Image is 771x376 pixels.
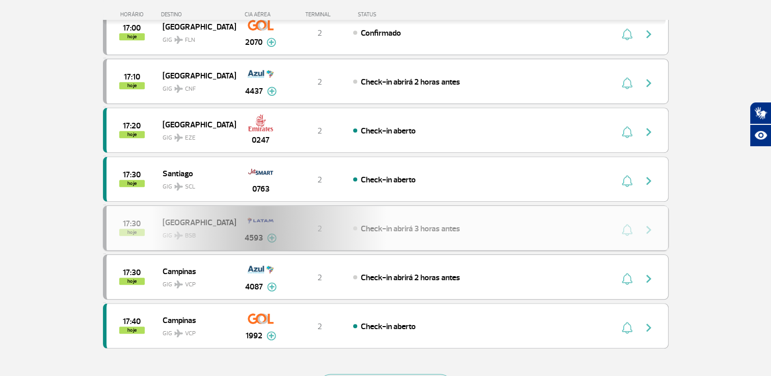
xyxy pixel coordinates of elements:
[185,133,196,143] span: EZE
[643,273,655,285] img: seta-direita-painel-voo.svg
[245,281,263,293] span: 4087
[174,36,183,44] img: destiny_airplane.svg
[163,275,228,289] span: GIG
[185,329,196,338] span: VCP
[622,175,632,187] img: sino-painel-voo.svg
[119,180,145,187] span: hoje
[163,30,228,45] span: GIG
[643,28,655,40] img: seta-direita-painel-voo.svg
[123,122,141,129] span: 2025-09-24 17:20:00
[361,77,460,87] span: Check-in abrirá 2 horas antes
[174,133,183,142] img: destiny_airplane.svg
[643,77,655,89] img: seta-direita-painel-voo.svg
[163,118,228,131] span: [GEOGRAPHIC_DATA]
[361,126,416,136] span: Check-in aberto
[185,182,195,192] span: SCL
[123,318,141,325] span: 2025-09-24 17:40:00
[161,11,235,18] div: DESTINO
[622,126,632,138] img: sino-painel-voo.svg
[123,269,141,276] span: 2025-09-24 17:30:00
[245,36,262,48] span: 2070
[174,280,183,288] img: destiny_airplane.svg
[106,11,162,18] div: HORÁRIO
[185,280,196,289] span: VCP
[185,85,196,94] span: CNF
[163,167,228,180] span: Santiago
[353,11,436,18] div: STATUS
[267,87,277,96] img: mais-info-painel-voo.svg
[124,73,140,80] span: 2025-09-24 17:10:00
[123,171,141,178] span: 2025-09-24 17:30:00
[622,321,632,334] img: sino-painel-voo.svg
[750,102,771,124] button: Abrir tradutor de língua de sinais.
[750,102,771,147] div: Plugin de acessibilidade da Hand Talk.
[643,126,655,138] img: seta-direita-painel-voo.svg
[163,313,228,327] span: Campinas
[252,183,270,195] span: 0763
[163,324,228,338] span: GIG
[245,85,263,97] span: 4437
[267,331,276,340] img: mais-info-painel-voo.svg
[317,126,322,136] span: 2
[750,124,771,147] button: Abrir recursos assistivos.
[119,33,145,40] span: hoje
[317,77,322,87] span: 2
[123,24,141,32] span: 2025-09-24 17:00:00
[163,177,228,192] span: GIG
[119,82,145,89] span: hoje
[317,321,322,332] span: 2
[163,264,228,278] span: Campinas
[317,28,322,38] span: 2
[163,79,228,94] span: GIG
[622,273,632,285] img: sino-painel-voo.svg
[163,69,228,82] span: [GEOGRAPHIC_DATA]
[246,330,262,342] span: 1992
[174,182,183,191] img: destiny_airplane.svg
[235,11,286,18] div: CIA AÉREA
[267,282,277,291] img: mais-info-painel-voo.svg
[174,85,183,93] img: destiny_airplane.svg
[163,20,228,33] span: [GEOGRAPHIC_DATA]
[286,11,353,18] div: TERMINAL
[361,28,401,38] span: Confirmado
[643,321,655,334] img: seta-direita-painel-voo.svg
[119,327,145,334] span: hoje
[174,329,183,337] img: destiny_airplane.svg
[267,38,276,47] img: mais-info-painel-voo.svg
[622,28,632,40] img: sino-painel-voo.svg
[361,273,460,283] span: Check-in abrirá 2 horas antes
[185,36,195,45] span: FLN
[317,175,322,185] span: 2
[252,134,270,146] span: 0247
[119,278,145,285] span: hoje
[119,131,145,138] span: hoje
[643,175,655,187] img: seta-direita-painel-voo.svg
[361,175,416,185] span: Check-in aberto
[622,77,632,89] img: sino-painel-voo.svg
[163,128,228,143] span: GIG
[361,321,416,332] span: Check-in aberto
[317,273,322,283] span: 2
